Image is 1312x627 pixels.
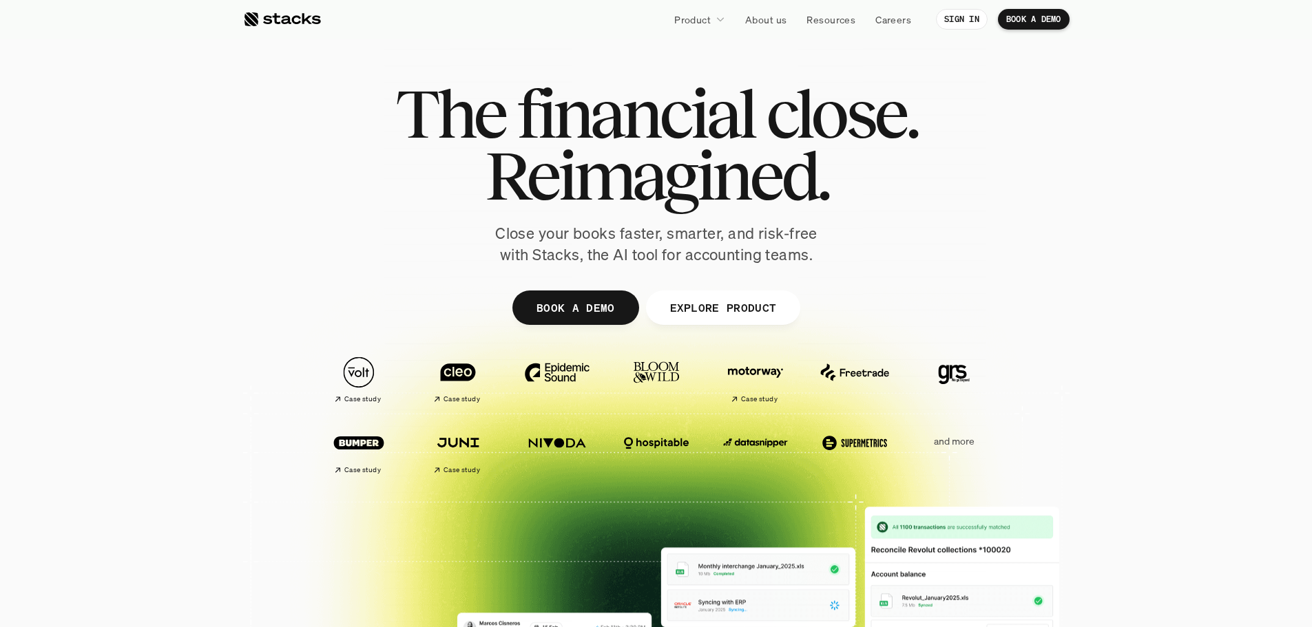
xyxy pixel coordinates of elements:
[798,7,864,32] a: Resources
[1006,14,1061,24] p: BOOK A DEMO
[674,12,711,27] p: Product
[484,145,828,206] span: Reimagined.
[444,395,480,403] h2: Case study
[415,350,501,410] a: Case study
[936,9,988,30] a: SIGN IN
[512,290,638,325] a: BOOK A DEMO
[316,420,402,480] a: Case study
[316,350,402,410] a: Case study
[766,83,917,145] span: close.
[745,12,787,27] p: About us
[395,83,505,145] span: The
[713,350,798,410] a: Case study
[911,436,997,447] p: and more
[444,466,480,474] h2: Case study
[344,395,381,403] h2: Case study
[645,290,800,325] a: EXPLORE PRODUCT
[415,420,501,480] a: Case study
[867,7,919,32] a: Careers
[344,466,381,474] h2: Case study
[536,297,614,317] p: BOOK A DEMO
[669,297,776,317] p: EXPLORE PRODUCT
[998,9,1070,30] a: BOOK A DEMO
[484,223,829,266] p: Close your books faster, smarter, and risk-free with Stacks, the AI tool for accounting teams.
[944,14,979,24] p: SIGN IN
[875,12,911,27] p: Careers
[737,7,795,32] a: About us
[806,12,855,27] p: Resources
[741,395,778,403] h2: Case study
[517,83,754,145] span: financial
